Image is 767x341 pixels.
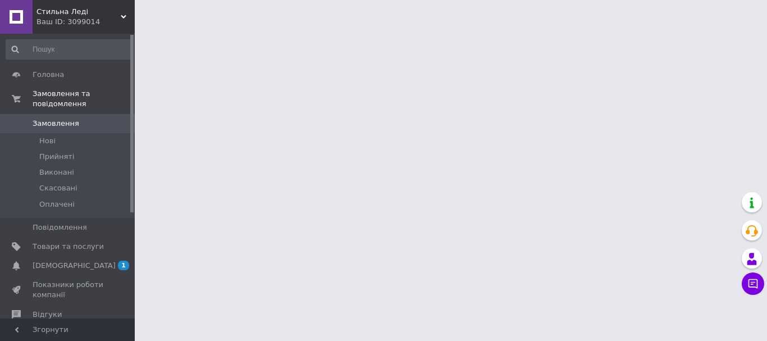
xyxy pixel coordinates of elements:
span: Замовлення та повідомлення [33,89,135,109]
input: Пошук [6,39,133,60]
span: Скасовані [39,183,77,193]
span: 1 [118,261,129,270]
span: Замовлення [33,119,79,129]
span: Товари та послуги [33,242,104,252]
span: Головна [33,70,64,80]
span: Прийняті [39,152,74,162]
button: Чат з покупцем [742,272,764,295]
span: Нові [39,136,56,146]
span: Повідомлення [33,222,87,233]
div: Ваш ID: 3099014 [36,17,135,27]
span: Показники роботи компанії [33,280,104,300]
span: Оплачені [39,199,75,210]
span: Виконані [39,167,74,178]
span: [DEMOGRAPHIC_DATA] [33,261,116,271]
span: Стильна Леді [36,7,121,17]
span: Відгуки [33,310,62,320]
